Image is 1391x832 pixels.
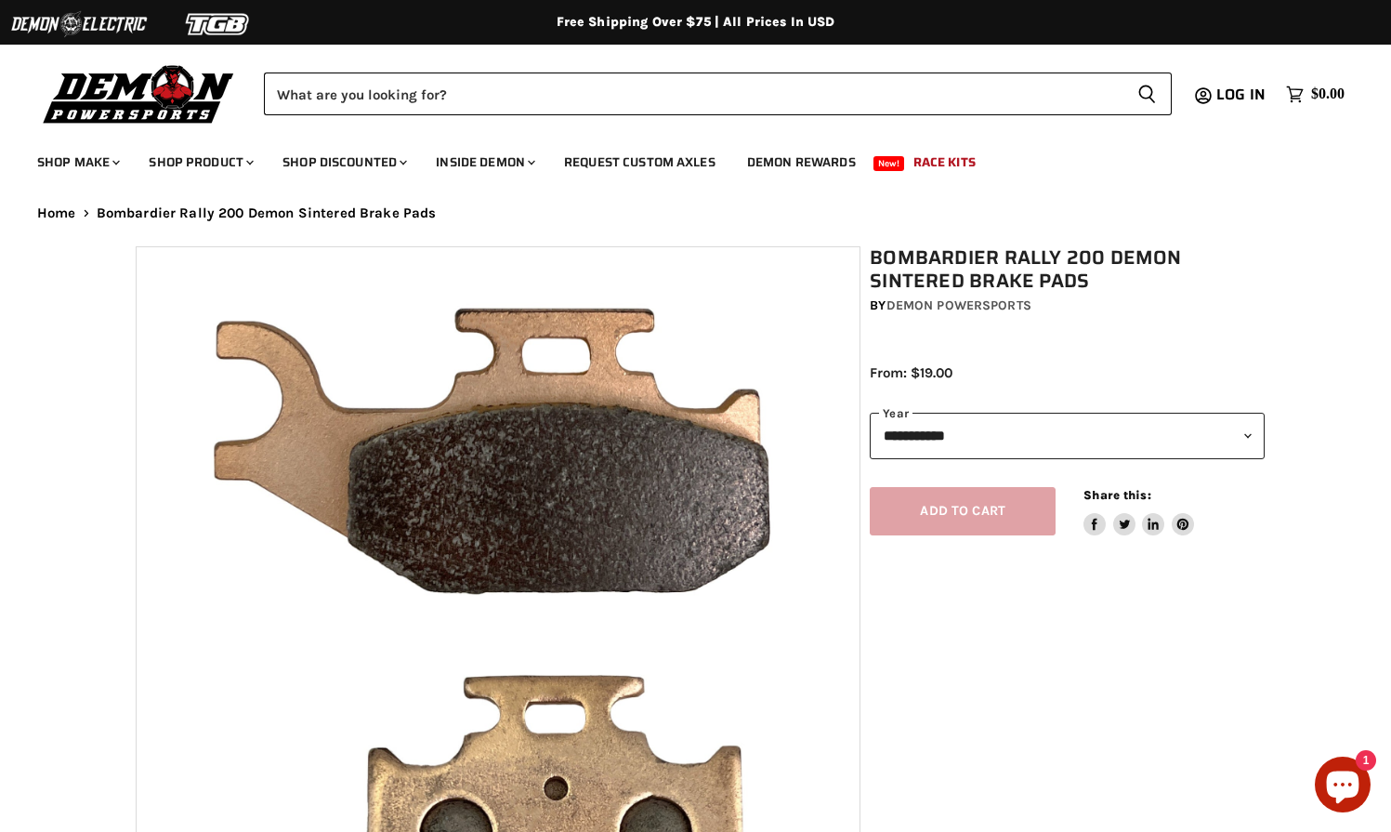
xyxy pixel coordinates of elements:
a: Home [37,205,76,221]
ul: Main menu [23,136,1340,181]
a: Demon Powersports [886,297,1031,313]
inbox-online-store-chat: Shopify online store chat [1309,757,1376,817]
span: New! [873,156,905,171]
select: year [870,413,1265,458]
h1: Bombardier Rally 200 Demon Sintered Brake Pads [870,246,1265,293]
a: Inside Demon [422,143,546,181]
a: Demon Rewards [733,143,870,181]
button: Search [1122,73,1172,115]
img: TGB Logo 2 [149,7,288,42]
input: Search [264,73,1122,115]
span: From: $19.00 [870,364,952,381]
form: Product [264,73,1172,115]
span: Share this: [1083,488,1150,502]
span: Log in [1216,83,1266,106]
a: Shop Product [135,143,265,181]
a: Shop Make [23,143,131,181]
a: $0.00 [1277,81,1354,108]
img: Demon Electric Logo 2 [9,7,149,42]
aside: Share this: [1083,487,1194,536]
a: Request Custom Axles [550,143,729,181]
img: Demon Powersports [37,60,241,126]
span: $0.00 [1311,86,1345,103]
a: Race Kits [899,143,990,181]
a: Log in [1208,86,1277,103]
a: Shop Discounted [269,143,418,181]
div: by [870,296,1265,316]
span: Bombardier Rally 200 Demon Sintered Brake Pads [97,205,437,221]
